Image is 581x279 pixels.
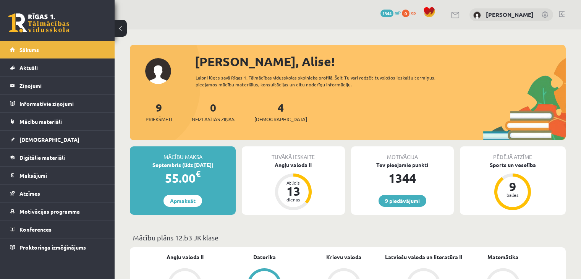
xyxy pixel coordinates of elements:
a: Proktoringa izmēģinājums [10,238,105,256]
a: Krievu valoda [326,253,361,261]
span: Aktuāli [19,64,38,71]
a: Angļu valoda II Atlicis 13 dienas [242,161,345,211]
legend: Ziņojumi [19,77,105,94]
a: 9Priekšmeti [146,101,172,123]
p: Mācību plāns 12.b3 JK klase [133,232,563,243]
legend: Informatīvie ziņojumi [19,95,105,112]
div: 1344 [351,169,454,187]
span: Priekšmeti [146,115,172,123]
span: Konferences [19,226,52,233]
div: Laipni lūgts savā Rīgas 1. Tālmācības vidusskolas skolnieka profilā. Šeit Tu vari redzēt tuvojošo... [196,74,457,88]
span: Proktoringa izmēģinājums [19,244,86,251]
a: Latviešu valoda un literatūra II [385,253,462,261]
div: Tuvākā ieskaite [242,146,345,161]
a: Atzīmes [10,185,105,202]
a: Aktuāli [10,59,105,76]
span: Neizlasītās ziņas [192,115,235,123]
span: € [196,168,201,179]
a: Angļu valoda II [167,253,204,261]
span: 1344 [380,10,393,17]
a: Informatīvie ziņojumi [10,95,105,112]
a: Datorika [253,253,276,261]
div: Mācību maksa [130,146,236,161]
span: [DEMOGRAPHIC_DATA] [254,115,307,123]
div: Pēdējā atzīme [460,146,566,161]
div: balles [501,193,524,197]
a: [PERSON_NAME] [486,11,534,18]
div: Atlicis [282,180,305,185]
div: Sports un veselība [460,161,566,169]
a: 9 piedāvājumi [379,195,426,207]
a: Rīgas 1. Tālmācības vidusskola [8,13,70,32]
span: Digitālie materiāli [19,154,65,161]
a: Sports un veselība 9 balles [460,161,566,211]
a: Motivācijas programma [10,203,105,220]
a: Digitālie materiāli [10,149,105,166]
a: 1344 mP [380,10,401,16]
a: Konferences [10,221,105,238]
div: 13 [282,185,305,197]
a: Ziņojumi [10,77,105,94]
span: mP [395,10,401,16]
span: Mācību materiāli [19,118,62,125]
div: Septembris (līdz [DATE]) [130,161,236,169]
div: Tev pieejamie punkti [351,161,454,169]
div: 55.00 [130,169,236,187]
div: dienas [282,197,305,202]
span: Motivācijas programma [19,208,80,215]
span: 0 [402,10,409,17]
a: 0Neizlasītās ziņas [192,101,235,123]
legend: Maksājumi [19,167,105,184]
div: 9 [501,180,524,193]
span: Atzīmes [19,190,40,197]
a: 0 xp [402,10,419,16]
span: xp [411,10,416,16]
span: [DEMOGRAPHIC_DATA] [19,136,79,143]
a: Matemātika [487,253,518,261]
div: Motivācija [351,146,454,161]
div: Angļu valoda II [242,161,345,169]
a: Maksājumi [10,167,105,184]
img: Alise Pukalova [473,11,481,19]
a: [DEMOGRAPHIC_DATA] [10,131,105,148]
a: 4[DEMOGRAPHIC_DATA] [254,101,307,123]
div: [PERSON_NAME], Alise! [195,52,566,71]
a: Sākums [10,41,105,58]
a: Apmaksāt [163,195,202,207]
span: Sākums [19,46,39,53]
a: Mācību materiāli [10,113,105,130]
